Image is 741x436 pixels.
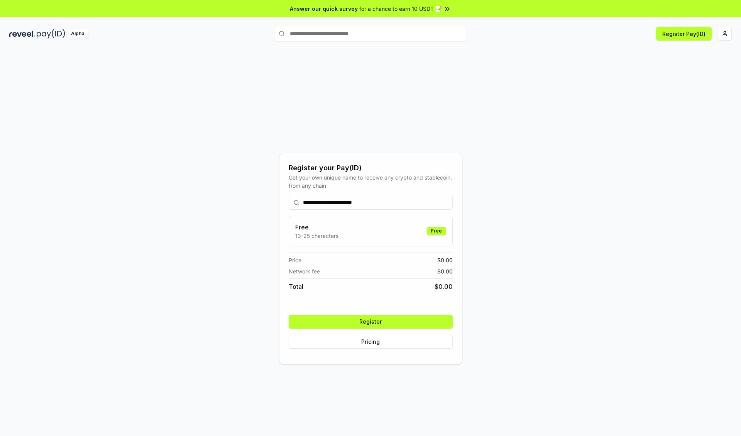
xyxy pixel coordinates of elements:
[289,282,303,291] span: Total
[67,29,88,39] div: Alpha
[9,29,35,39] img: reveel_dark
[289,256,301,264] span: Price
[359,5,442,13] span: for a chance to earn 10 USDT 📝
[656,27,712,41] button: Register Pay(ID)
[289,315,453,329] button: Register
[37,29,65,39] img: pay_id
[295,222,338,232] h3: Free
[289,335,453,349] button: Pricing
[435,282,453,291] span: $ 0.00
[437,267,453,275] span: $ 0.00
[289,173,453,190] div: Get your own unique name to receive any crypto and stablecoin, from any chain
[427,227,446,235] div: Free
[289,267,320,275] span: Network fee
[289,163,453,173] div: Register your Pay(ID)
[290,5,358,13] span: Answer our quick survey
[437,256,453,264] span: $ 0.00
[295,232,338,240] p: 13-25 characters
